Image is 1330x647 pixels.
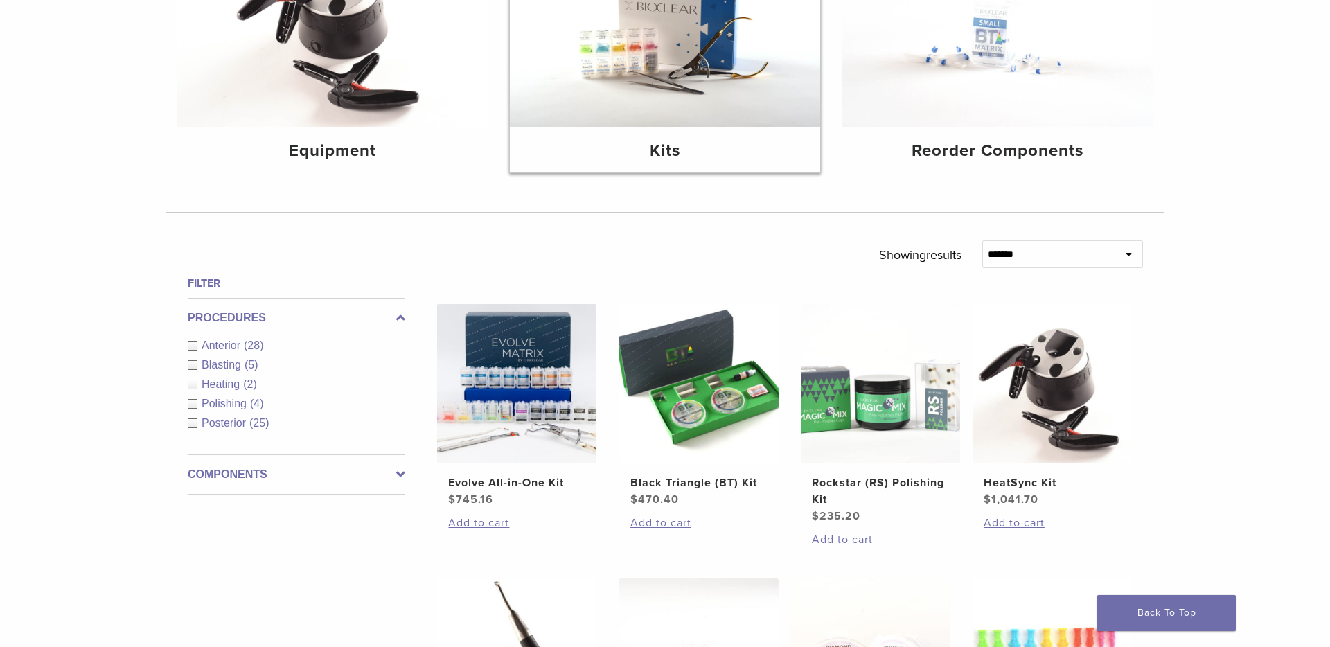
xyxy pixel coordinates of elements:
bdi: 235.20 [812,509,860,523]
h4: Filter [188,275,405,292]
img: Black Triangle (BT) Kit [619,304,779,463]
img: Rockstar (RS) Polishing Kit [801,304,960,463]
h2: Black Triangle (BT) Kit [630,475,768,491]
img: HeatSync Kit [973,304,1132,463]
h4: Equipment [188,139,477,163]
a: HeatSync KitHeatSync Kit $1,041.70 [972,304,1133,508]
h2: Evolve All-in-One Kit [448,475,585,491]
span: $ [448,493,456,506]
span: (2) [243,378,257,390]
a: Rockstar (RS) Polishing KitRockstar (RS) Polishing Kit $235.20 [800,304,961,524]
a: Add to cart: “HeatSync Kit” [984,515,1121,531]
span: (5) [245,359,258,371]
span: Anterior [202,339,244,351]
span: Heating [202,378,243,390]
bdi: 745.16 [448,493,493,506]
span: $ [984,493,991,506]
h4: Kits [521,139,809,163]
label: Components [188,466,405,483]
span: Polishing [202,398,250,409]
span: Blasting [202,359,245,371]
span: (28) [244,339,263,351]
span: (25) [249,417,269,429]
h2: Rockstar (RS) Polishing Kit [812,475,949,508]
span: $ [630,493,638,506]
img: Evolve All-in-One Kit [437,304,596,463]
bdi: 1,041.70 [984,493,1038,506]
label: Procedures [188,310,405,326]
p: Showing results [879,240,961,269]
bdi: 470.40 [630,493,679,506]
a: Add to cart: “Evolve All-in-One Kit” [448,515,585,531]
span: $ [812,509,819,523]
h4: Reorder Components [853,139,1142,163]
a: Evolve All-in-One KitEvolve All-in-One Kit $745.16 [436,304,598,508]
a: Back To Top [1097,595,1236,631]
a: Add to cart: “Black Triangle (BT) Kit” [630,515,768,531]
span: Posterior [202,417,249,429]
h2: HeatSync Kit [984,475,1121,491]
a: Add to cart: “Rockstar (RS) Polishing Kit” [812,531,949,548]
span: (4) [250,398,264,409]
a: Black Triangle (BT) KitBlack Triangle (BT) Kit $470.40 [619,304,780,508]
